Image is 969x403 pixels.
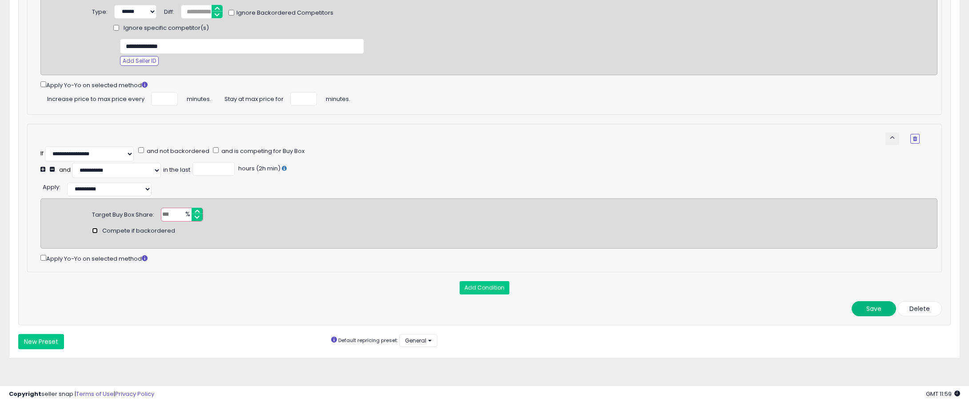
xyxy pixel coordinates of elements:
[399,334,437,347] button: General
[40,80,937,90] div: Apply Yo-Yo on selected method
[124,24,209,32] span: Ignore specific competitor(s)
[852,301,896,316] button: Save
[115,390,154,398] a: Privacy Policy
[92,208,154,219] div: Target Buy Box Share:
[40,253,937,263] div: Apply Yo-Yo on selected method
[180,208,194,222] span: %
[43,180,60,192] div: :
[913,136,917,141] i: Remove Condition
[885,133,899,145] button: keyboard_arrow_up
[405,337,426,344] span: General
[9,390,154,399] div: seller snap | |
[9,390,41,398] strong: Copyright
[76,390,114,398] a: Terms of Use
[326,92,350,104] span: minutes.
[145,147,209,155] span: and not backordered
[120,56,159,66] button: Add Seller ID
[926,390,960,398] span: 2025-10-9 11:59 GMT
[102,227,175,235] span: Compete if backordered
[163,166,190,174] div: in the last
[888,133,897,142] span: keyboard_arrow_up
[47,92,144,104] span: Increase price to max price every
[18,334,64,349] button: New Preset
[92,5,108,16] div: Type:
[237,164,280,173] span: hours (2h min)
[460,281,509,294] button: Add Condition
[43,183,59,191] span: Apply
[234,9,333,17] span: Ignore Backordered Competitors
[220,147,304,155] span: and is competing for Buy Box
[338,337,398,344] small: Default repricing preset:
[187,92,211,104] span: minutes.
[164,5,174,16] div: Diff:
[897,301,942,316] button: Delete
[224,92,284,104] span: Stay at max price for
